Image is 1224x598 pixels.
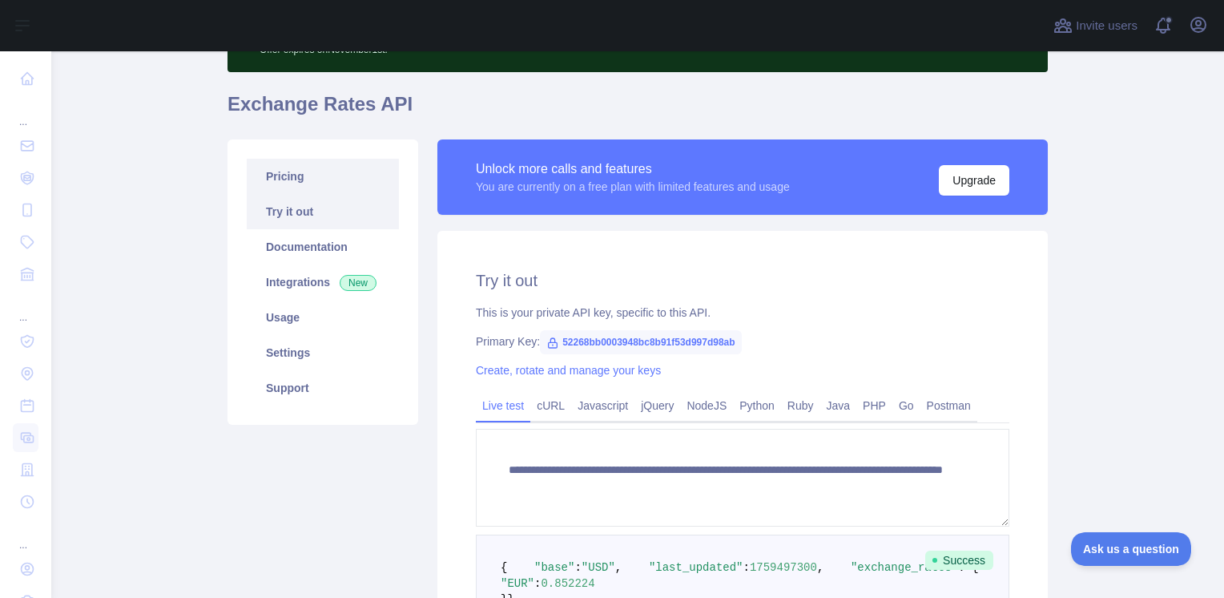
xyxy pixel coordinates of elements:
span: "last_updated" [649,561,743,574]
span: "USD" [582,561,615,574]
div: Unlock more calls and features [476,160,790,179]
a: Documentation [247,229,399,265]
a: Postman [920,393,977,418]
a: NodeJS [680,393,733,418]
span: 52268bb0003948bc8b91f53d997d98ab [540,330,741,354]
a: Integrations New [247,265,399,300]
a: Live test [476,393,530,418]
div: ... [13,519,38,552]
span: 0.852224 [541,577,594,590]
div: You are currently on a free plan with limited features and usage [476,179,790,195]
h2: Try it out [476,269,1009,292]
h1: Exchange Rates API [227,91,1048,130]
a: Settings [247,335,399,370]
a: Support [247,370,399,406]
span: 1759497300 [750,561,817,574]
a: Java [820,393,857,418]
div: ... [13,292,38,324]
a: Usage [247,300,399,335]
span: "base" [534,561,574,574]
span: New [340,275,376,291]
iframe: Toggle Customer Support [1071,532,1192,566]
a: cURL [530,393,571,418]
a: jQuery [634,393,680,418]
span: "exchange_rates" [851,561,958,574]
a: Try it out [247,194,399,229]
div: Primary Key: [476,333,1009,350]
a: Pricing [247,159,399,194]
span: , [817,561,823,574]
button: Upgrade [939,165,1009,196]
span: { [501,561,507,574]
div: ... [13,96,38,128]
a: Create, rotate and manage your keys [476,364,661,377]
span: : [534,577,541,590]
button: Invite users [1050,13,1141,38]
a: Python [733,393,781,418]
a: PHP [856,393,892,418]
span: Invite users [1076,17,1137,35]
span: Success [925,551,993,570]
a: Ruby [781,393,820,418]
span: "EUR" [501,577,534,590]
span: : [574,561,581,574]
a: Go [892,393,920,418]
div: This is your private API key, specific to this API. [476,305,1009,321]
span: : [743,561,750,574]
a: Javascript [571,393,634,418]
span: , [615,561,622,574]
span: : { [958,561,978,574]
